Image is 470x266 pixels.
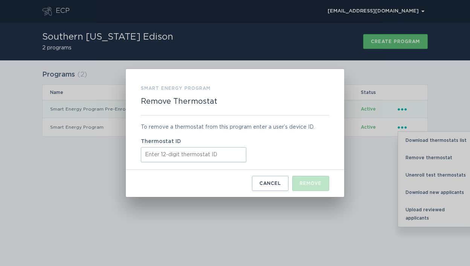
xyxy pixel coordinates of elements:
[126,69,344,197] div: Remove Thermostat
[141,84,211,92] h3: Smart Energy Program
[141,123,329,131] div: To remove a thermostat from this program enter a user’s device ID.
[259,181,281,186] div: Cancel
[141,97,217,106] h2: Remove Thermostat
[141,139,329,144] label: Thermostat ID
[300,181,322,186] div: Remove
[292,176,329,191] button: Remove
[141,147,246,162] input: Thermostat ID
[252,176,288,191] button: Cancel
